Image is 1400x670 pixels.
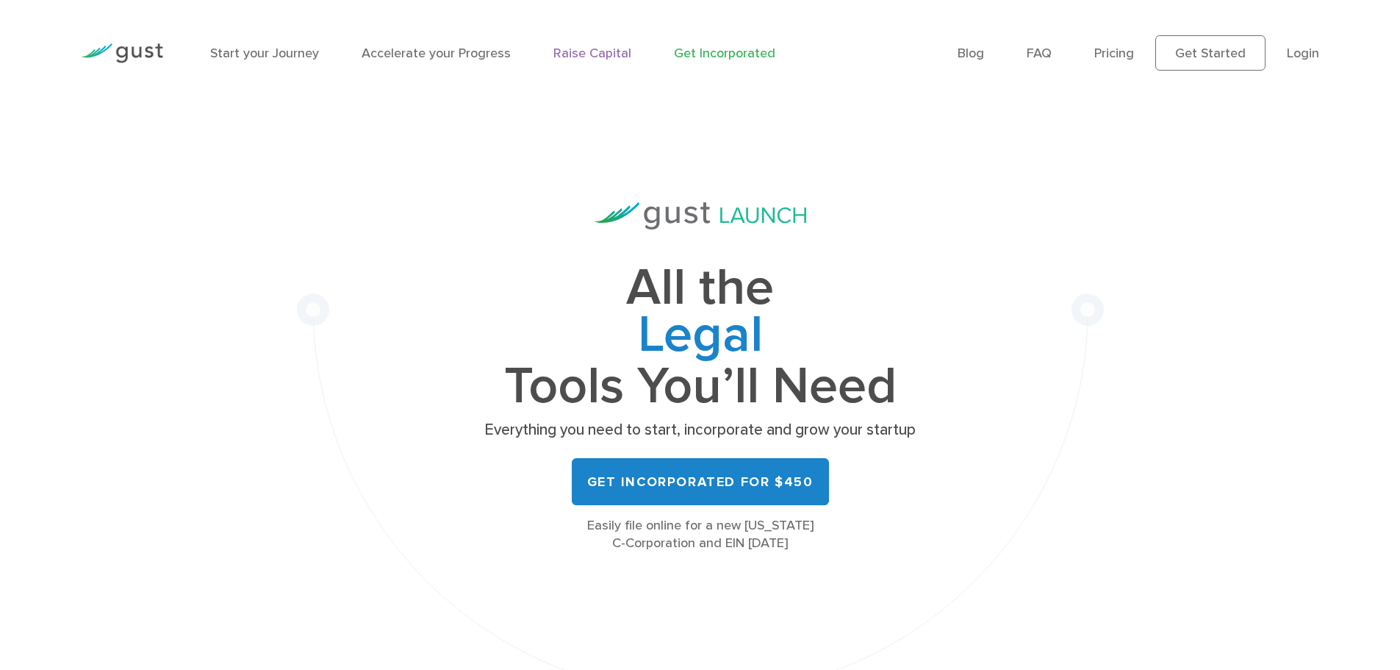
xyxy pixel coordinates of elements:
[1027,46,1052,61] a: FAQ
[210,46,319,61] a: Start your Journey
[1287,46,1319,61] a: Login
[1155,35,1266,71] a: Get Started
[958,46,984,61] a: Blog
[81,43,163,63] img: Gust Logo
[480,420,921,441] p: Everything you need to start, incorporate and grow your startup
[674,46,775,61] a: Get Incorporated
[595,202,806,229] img: Gust Launch Logo
[480,517,921,552] div: Easily file online for a new [US_STATE] C-Corporation and EIN [DATE]
[553,46,631,61] a: Raise Capital
[480,265,921,410] h1: All the Tools You’ll Need
[480,312,921,363] span: Legal
[1094,46,1134,61] a: Pricing
[362,46,511,61] a: Accelerate your Progress
[572,458,829,505] a: Get Incorporated for $450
